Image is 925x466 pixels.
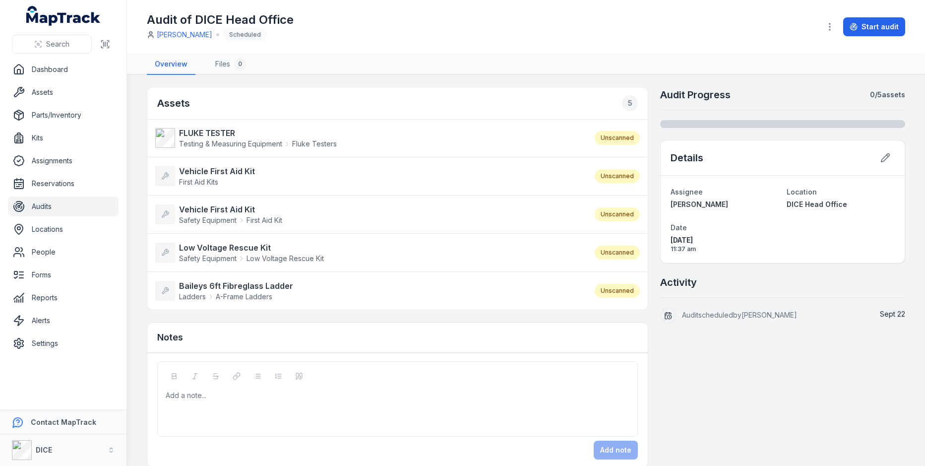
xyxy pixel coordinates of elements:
span: Safety Equipment [179,215,237,225]
div: Unscanned [595,246,640,260]
span: Search [46,39,69,49]
div: Unscanned [595,131,640,145]
h2: Details [671,151,703,165]
a: Dashboard [8,60,119,79]
span: 11:37 am [671,245,779,253]
a: Assets [8,82,119,102]
span: Fluke Testers [292,139,337,149]
span: Sept 22 [880,310,905,318]
h1: Audit of DICE Head Office [147,12,294,28]
div: 5 [622,95,638,111]
a: People [8,242,119,262]
div: 0 [234,58,246,70]
div: Scheduled [223,28,267,42]
span: [DATE] [671,235,779,245]
button: Start audit [843,17,905,36]
span: Audit scheduled by [PERSON_NAME] [682,311,797,319]
a: Reports [8,288,119,308]
button: Search [12,35,92,54]
div: Unscanned [595,207,640,221]
a: DICE Head Office [787,200,895,209]
a: Kits [8,128,119,148]
span: Location [787,188,817,196]
a: Overview [147,54,195,75]
h3: Notes [157,331,183,344]
a: Locations [8,219,119,239]
h2: Assets [157,95,638,111]
a: Low Voltage Rescue KitSafety EquipmentLow Voltage Rescue Kit [155,242,585,264]
span: Assignee [671,188,703,196]
strong: Vehicle First Aid Kit [179,165,255,177]
a: MapTrack [26,6,101,26]
strong: DICE [36,446,52,454]
span: First Aid Kits [179,178,218,186]
strong: Vehicle First Aid Kit [179,203,282,215]
a: [PERSON_NAME] [157,30,212,40]
a: Audits [8,197,119,216]
a: FLUKE TESTERTesting & Measuring EquipmentFluke Testers [155,127,585,149]
span: Ladders [179,292,206,302]
h2: Audit Progress [660,88,731,102]
a: Baileys 6ft Fibreglass LadderLaddersA-Frame Ladders [155,280,585,302]
time: 22/09/2025, 11:37:57 am [671,235,779,253]
a: [PERSON_NAME] [671,200,779,209]
a: Vehicle First Aid KitSafety EquipmentFirst Aid Kit [155,203,585,225]
span: Date [671,223,687,232]
span: Safety Equipment [179,254,237,264]
a: Reservations [8,174,119,194]
time: 22/09/2025, 11:37:57 am [880,310,905,318]
strong: Baileys 6ft Fibreglass Ladder [179,280,293,292]
a: Settings [8,333,119,353]
a: Alerts [8,311,119,331]
span: Low Voltage Rescue Kit [247,254,324,264]
span: Testing & Measuring Equipment [179,139,282,149]
a: Assignments [8,151,119,171]
a: Files0 [207,54,254,75]
strong: FLUKE TESTER [179,127,337,139]
span: First Aid Kit [247,215,282,225]
h2: Activity [660,275,697,289]
strong: 0 / 5 assets [870,90,905,100]
strong: Low Voltage Rescue Kit [179,242,324,254]
a: Vehicle First Aid KitFirst Aid Kits [155,165,585,187]
span: DICE Head Office [787,200,847,208]
div: Unscanned [595,284,640,298]
div: Unscanned [595,169,640,183]
span: A-Frame Ladders [216,292,272,302]
a: Parts/Inventory [8,105,119,125]
strong: Contact MapTrack [31,418,96,426]
a: Forms [8,265,119,285]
